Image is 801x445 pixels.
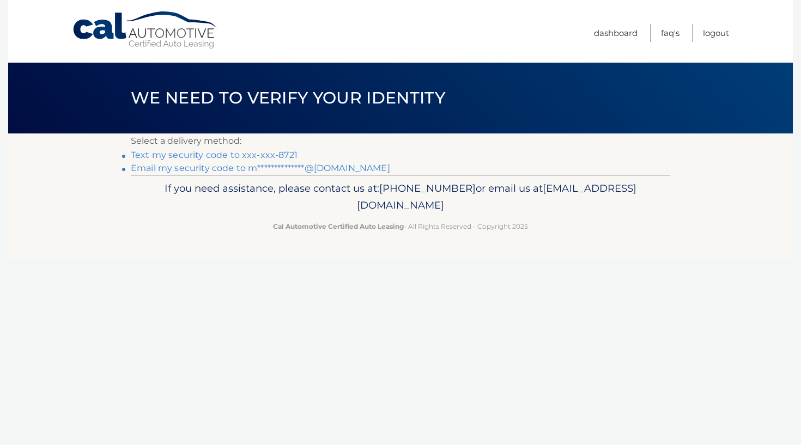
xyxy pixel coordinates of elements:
p: Select a delivery method: [131,133,670,149]
span: [PHONE_NUMBER] [379,182,476,194]
a: Logout [703,24,729,42]
a: Cal Automotive [72,11,219,50]
span: We need to verify your identity [131,88,445,108]
p: - All Rights Reserved - Copyright 2025 [138,221,663,232]
a: Text my security code to xxx-xxx-8721 [131,150,298,160]
a: Dashboard [594,24,638,42]
strong: Cal Automotive Certified Auto Leasing [273,222,404,230]
a: FAQ's [661,24,679,42]
p: If you need assistance, please contact us at: or email us at [138,180,663,215]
